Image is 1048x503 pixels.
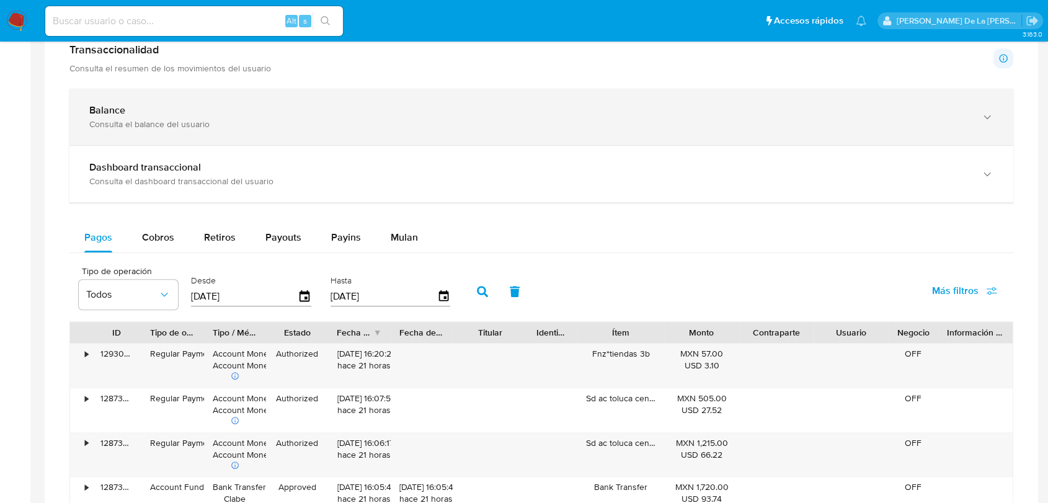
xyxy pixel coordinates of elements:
span: 3.163.0 [1022,29,1042,39]
a: Salir [1026,14,1039,27]
button: search-icon [313,12,338,30]
span: Alt [286,15,296,27]
span: Accesos rápidos [774,14,843,27]
span: s [303,15,307,27]
p: javier.gutierrez@mercadolibre.com.mx [897,15,1022,27]
a: Notificaciones [856,16,866,26]
input: Buscar usuario o caso... [45,13,343,29]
